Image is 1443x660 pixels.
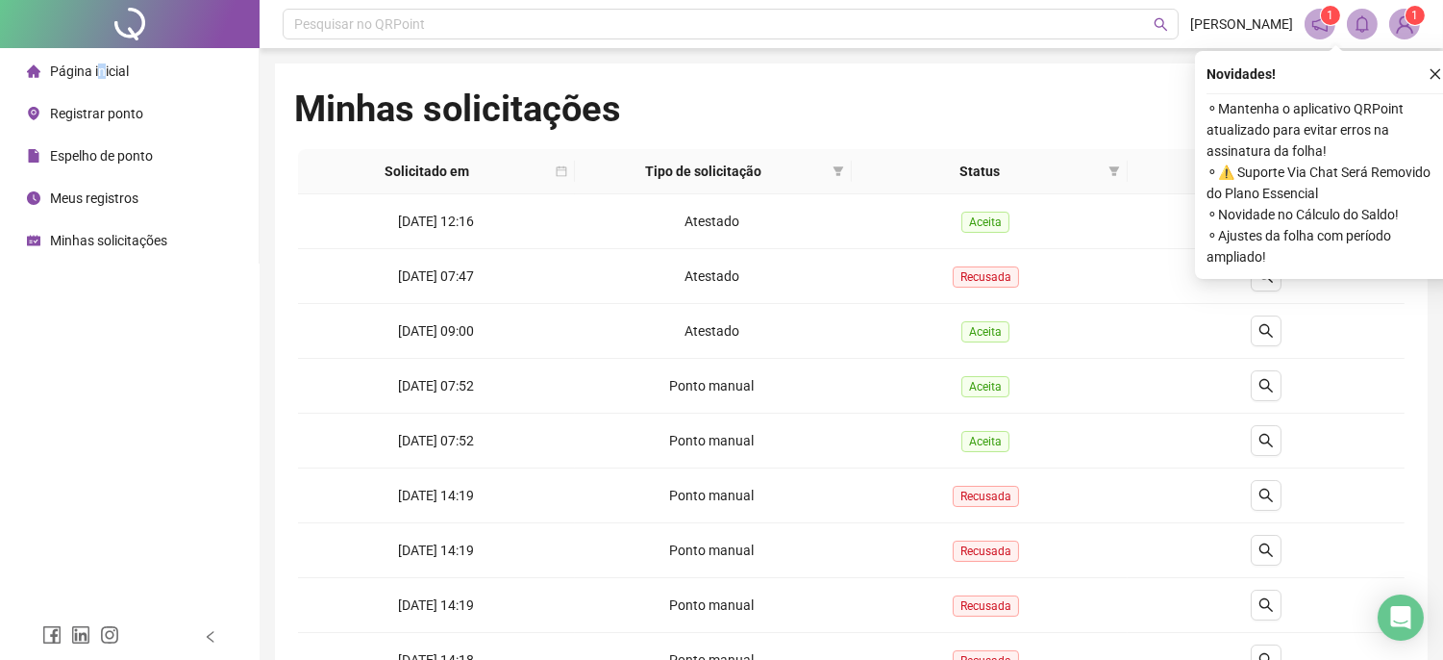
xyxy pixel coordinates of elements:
[961,321,1009,343] span: Aceita
[669,543,754,558] span: Ponto manual
[1406,6,1425,25] sup: Atualize o seu contato no menu Meus Dados
[669,597,754,613] span: Ponto manual
[42,625,62,645] span: facebook
[1321,6,1340,25] sup: 1
[398,378,474,393] span: [DATE] 07:52
[1105,157,1124,186] span: filter
[961,431,1009,452] span: Aceita
[398,543,474,558] span: [DATE] 14:19
[204,630,217,644] span: left
[953,541,1019,562] span: Recusada
[398,597,474,613] span: [DATE] 14:19
[306,161,548,182] span: Solicitado em
[1258,597,1274,613] span: search
[669,378,754,393] span: Ponto manual
[583,161,825,182] span: Tipo de solicitação
[684,214,739,229] span: Atestado
[100,625,119,645] span: instagram
[669,488,754,503] span: Ponto manual
[1311,15,1329,33] span: notification
[50,148,153,164] span: Espelho de ponto
[1258,543,1274,558] span: search
[684,268,739,284] span: Atestado
[556,165,567,177] span: calendar
[953,267,1019,288] span: Recusada
[398,214,474,229] span: [DATE] 12:16
[27,149,40,163] span: file
[398,268,474,284] span: [DATE] 07:47
[1207,63,1276,85] span: Novidades !
[27,64,40,78] span: home
[27,234,40,247] span: schedule
[552,157,571,186] span: calendar
[961,212,1009,233] span: Aceita
[1412,9,1419,22] span: 1
[1258,378,1274,393] span: search
[27,191,40,205] span: clock-circle
[1328,9,1334,22] span: 1
[953,596,1019,617] span: Recusada
[859,161,1102,182] span: Status
[829,157,848,186] span: filter
[294,87,621,131] h1: Minhas solicitações
[50,106,143,121] span: Registrar ponto
[27,107,40,120] span: environment
[1258,323,1274,339] span: search
[1154,17,1168,32] span: search
[50,190,138,206] span: Meus registros
[1258,433,1274,448] span: search
[684,323,739,339] span: Atestado
[833,165,844,177] span: filter
[1390,10,1419,38] img: 83971
[1190,13,1293,35] span: [PERSON_NAME]
[398,323,474,339] span: [DATE] 09:00
[1128,149,1405,194] th: Detalhes
[398,433,474,448] span: [DATE] 07:52
[961,376,1009,397] span: Aceita
[1258,488,1274,503] span: search
[50,63,129,79] span: Página inicial
[1429,67,1442,81] span: close
[1108,165,1120,177] span: filter
[398,488,474,503] span: [DATE] 14:19
[1378,595,1424,641] div: Open Intercom Messenger
[71,625,90,645] span: linkedin
[669,433,754,448] span: Ponto manual
[50,233,167,248] span: Minhas solicitações
[953,486,1019,507] span: Recusada
[1354,15,1371,33] span: bell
